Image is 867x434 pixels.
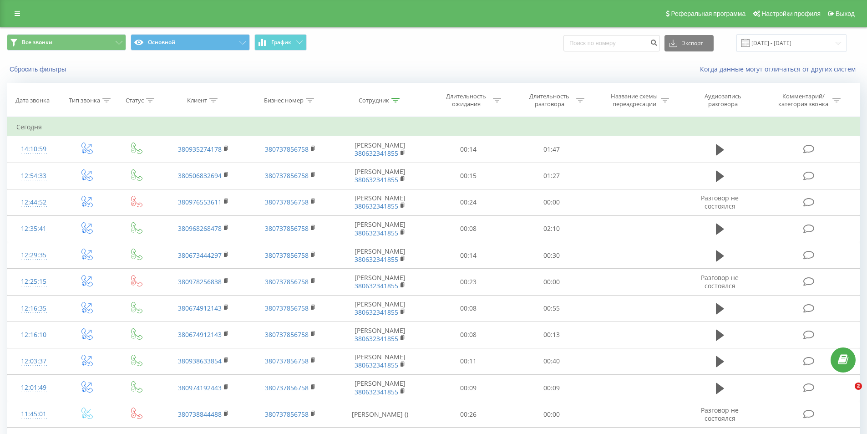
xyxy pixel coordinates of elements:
[16,379,51,397] div: 12:01:49
[836,383,858,404] iframe: Intercom live chat
[427,295,510,322] td: 00:08
[16,246,51,264] div: 12:29:35
[15,97,50,104] div: Дата звонка
[178,410,222,419] a: 380738844488
[701,194,739,210] span: Разговор не состоялся
[355,334,398,343] a: 380632341855
[610,92,659,108] div: Название схемы переадресации
[7,65,71,73] button: Сбросить фильтры
[334,215,427,242] td: [PERSON_NAME]
[355,255,398,264] a: 380632341855
[7,118,860,136] td: Сегодня
[334,242,427,269] td: [PERSON_NAME]
[22,39,52,46] span: Все звонки
[355,361,398,369] a: 380632341855
[510,348,593,374] td: 00:40
[187,97,207,104] div: Клиент
[510,375,593,401] td: 00:09
[693,92,752,108] div: Аудиозапись разговора
[178,330,222,339] a: 380674912143
[355,308,398,317] a: 380632341855
[427,375,510,401] td: 00:09
[700,65,860,73] a: Когда данные могут отличаться от других систем
[510,163,593,189] td: 01:27
[510,136,593,163] td: 01:47
[671,10,745,17] span: Реферальная программа
[16,273,51,291] div: 12:25:15
[355,149,398,158] a: 380632341855
[178,277,222,286] a: 380978256838
[16,326,51,344] div: 12:16:10
[178,357,222,365] a: 380938633854
[334,136,427,163] td: [PERSON_NAME]
[334,163,427,189] td: [PERSON_NAME]
[427,189,510,215] td: 00:24
[855,383,862,390] span: 2
[427,348,510,374] td: 00:11
[510,322,593,348] td: 00:13
[334,348,427,374] td: [PERSON_NAME]
[427,269,510,295] td: 00:23
[334,269,427,295] td: [PERSON_NAME]
[16,352,51,370] div: 12:03:37
[16,405,51,423] div: 11:45:01
[427,136,510,163] td: 00:14
[427,322,510,348] td: 00:08
[265,171,309,180] a: 380737856758
[16,194,51,211] div: 12:44:52
[701,273,739,290] span: Разговор не состоялся
[265,330,309,339] a: 380737856758
[427,163,510,189] td: 00:15
[7,34,126,51] button: Все звонки
[69,97,100,104] div: Тип звонка
[664,35,714,51] button: Экспорт
[131,34,250,51] button: Основной
[271,39,291,46] span: График
[510,401,593,428] td: 00:00
[178,383,222,392] a: 380974192443
[355,229,398,237] a: 380632341855
[178,304,222,312] a: 380674912143
[265,198,309,206] a: 380737856758
[427,401,510,428] td: 00:26
[178,145,222,153] a: 380935274178
[442,92,491,108] div: Длительность ожидания
[178,171,222,180] a: 380506832694
[265,251,309,260] a: 380737856758
[178,198,222,206] a: 380976553611
[16,140,51,158] div: 14:10:59
[355,281,398,290] a: 380632341855
[761,10,821,17] span: Настройки профиля
[265,383,309,392] a: 380737856758
[126,97,144,104] div: Статус
[510,269,593,295] td: 00:00
[355,388,398,396] a: 380632341855
[16,220,51,238] div: 12:35:41
[265,410,309,419] a: 380737856758
[510,295,593,322] td: 00:55
[334,322,427,348] td: [PERSON_NAME]
[836,10,855,17] span: Выход
[777,92,830,108] div: Комментарий/категория звонка
[16,167,51,185] div: 12:54:33
[427,215,510,242] td: 00:08
[265,224,309,233] a: 380737856758
[265,277,309,286] a: 380737856758
[334,189,427,215] td: [PERSON_NAME]
[265,357,309,365] a: 380737856758
[265,304,309,312] a: 380737856758
[334,375,427,401] td: [PERSON_NAME]
[264,97,304,104] div: Бизнес номер
[355,202,398,210] a: 380632341855
[265,145,309,153] a: 380737856758
[355,175,398,184] a: 380632341855
[510,215,593,242] td: 02:10
[701,406,739,423] span: Разговор не состоялся
[254,34,307,51] button: График
[16,300,51,317] div: 12:16:35
[334,295,427,322] td: [PERSON_NAME]
[427,242,510,269] td: 00:14
[510,242,593,269] td: 00:30
[178,224,222,233] a: 380968268478
[525,92,574,108] div: Длительность разговора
